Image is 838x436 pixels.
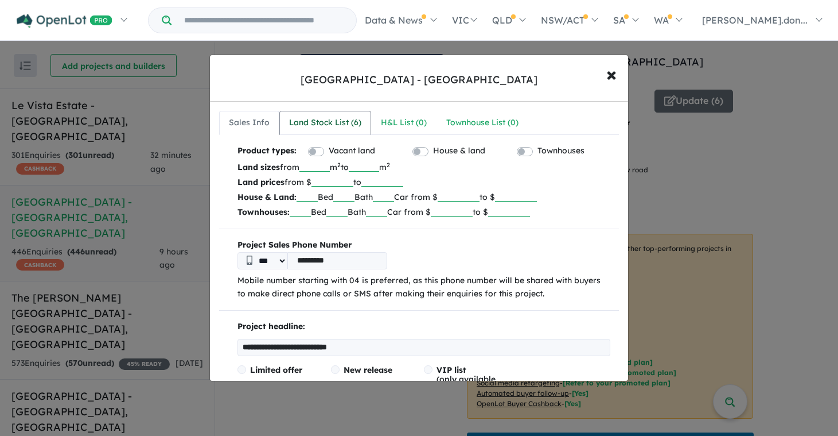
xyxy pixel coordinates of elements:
b: Project Sales Phone Number [237,238,610,252]
div: Land Stock List ( 6 ) [289,116,361,130]
div: [GEOGRAPHIC_DATA] - [GEOGRAPHIC_DATA] [301,72,537,87]
input: Try estate name, suburb, builder or developer [174,8,354,33]
img: Phone icon [247,256,252,265]
b: House & Land: [237,192,297,202]
p: Bed Bath Car from $ to $ [237,205,610,219]
label: House & land [433,144,485,158]
p: Bed Bath Car from $ to $ [237,190,610,205]
span: × [606,61,617,86]
span: VIP list [436,365,466,375]
img: Openlot PRO Logo White [17,14,112,28]
div: H&L List ( 0 ) [381,116,427,130]
span: [PERSON_NAME].don... [702,14,808,26]
div: Townhouse List ( 0 ) [446,116,519,130]
div: Sales Info [229,116,270,130]
span: New release [344,365,392,375]
span: (only available via promotion): [436,365,497,393]
span: Limited offer [250,365,302,375]
b: Land prices [237,177,284,187]
b: Townhouses: [237,207,290,217]
p: Project headline: [237,320,610,334]
label: Vacant land [329,144,375,158]
b: Land sizes [237,162,280,172]
p: Mobile number starting with 04 is preferred, as this phone number will be shared with buyers to m... [237,274,610,302]
sup: 2 [387,161,390,169]
p: from $ to [237,175,610,190]
label: Townhouses [537,144,584,158]
sup: 2 [337,161,341,169]
p: from m to m [237,160,610,175]
b: Product types: [237,144,297,160]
